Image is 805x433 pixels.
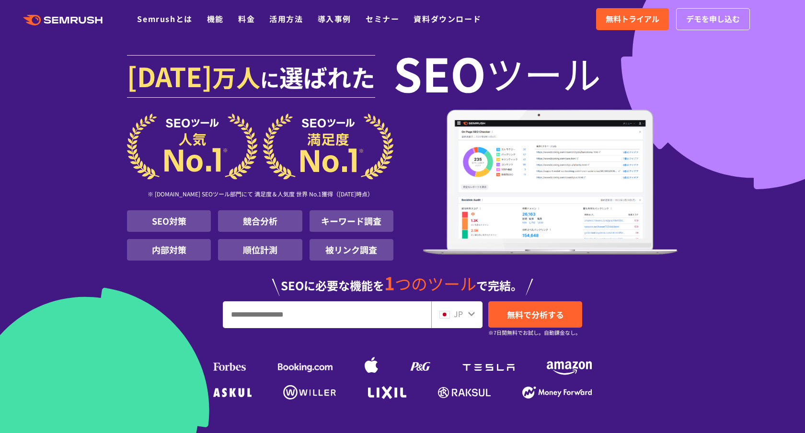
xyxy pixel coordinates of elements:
li: 内部対策 [127,239,211,261]
input: URL、キーワードを入力してください [223,302,431,328]
li: 競合分析 [218,210,302,232]
span: 無料トライアル [606,13,659,25]
div: SEOに必要な機能を [127,264,678,296]
small: ※7日間無料でお試し。自動課金なし。 [488,328,581,337]
span: に [260,65,279,93]
span: [DATE] [127,57,212,95]
span: で完結。 [476,277,522,294]
span: SEO [393,54,486,92]
span: ツール [486,54,601,92]
a: デモを申し込む [676,8,750,30]
li: キーワード調査 [310,210,393,232]
a: 無料で分析する [488,301,582,328]
span: つのツール [395,272,476,295]
span: 1 [384,270,395,296]
span: JP [454,308,463,319]
a: 機能 [207,13,224,24]
a: Semrushとは [137,13,192,24]
span: 無料で分析する [507,308,564,320]
span: デモを申し込む [686,13,740,25]
li: 被リンク調査 [310,239,393,261]
li: SEO対策 [127,210,211,232]
a: 導入事例 [318,13,351,24]
div: ※ [DOMAIN_NAME] SEOツール部門にて 満足度＆人気度 世界 No.1獲得（[DATE]時点） [127,180,393,210]
a: 料金 [238,13,255,24]
a: 無料トライアル [596,8,669,30]
a: 活用方法 [269,13,303,24]
span: 万人 [212,59,260,94]
a: セミナー [366,13,399,24]
a: 資料ダウンロード [414,13,481,24]
span: 選ばれた [279,59,375,94]
li: 順位計測 [218,239,302,261]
